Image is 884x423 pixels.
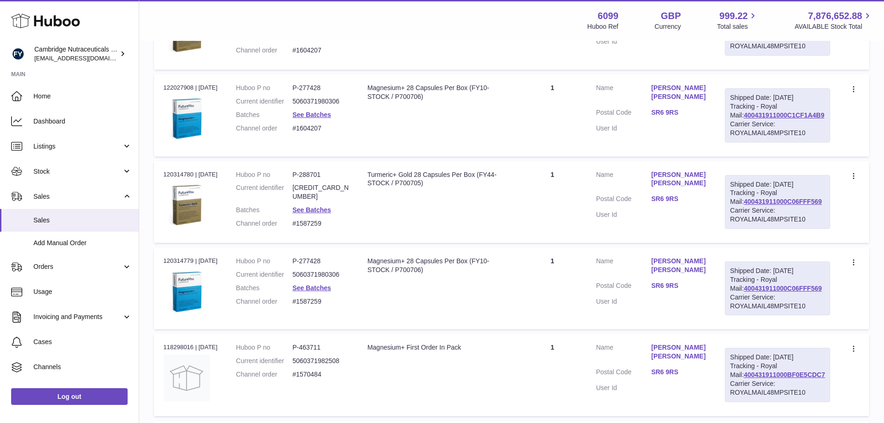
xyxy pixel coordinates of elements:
div: 122027908 | [DATE] [163,84,218,92]
a: [PERSON_NAME] [PERSON_NAME] [651,343,706,361]
img: internalAdmin-6099@internal.huboo.com [11,47,25,61]
dt: Channel order [236,219,293,228]
a: See Batches [292,111,331,118]
dt: Current identifier [236,97,293,106]
td: 1 [518,74,587,156]
div: Shipped Date: [DATE] [730,180,825,189]
dt: Channel order [236,124,293,133]
span: Stock [33,167,122,176]
img: 1619447755.png [163,95,210,142]
div: Magnesium+ First Order In Pack [368,343,509,352]
dd: #1570484 [292,370,349,379]
dt: Postal Code [596,195,651,206]
dt: User Id [596,124,651,133]
dd: #1604207 [292,46,349,55]
span: Usage [33,287,132,296]
img: 60991720007859.jpg [163,182,210,228]
span: Dashboard [33,117,132,126]
dt: Channel order [236,297,293,306]
img: no-photo.jpg [163,355,210,401]
div: Carrier Service: ROYALMAIL48MPSITE10 [730,293,825,311]
dt: Current identifier [236,183,293,201]
span: Listings [33,142,122,151]
dt: Name [596,343,651,363]
dt: Huboo P no [236,343,293,352]
dd: P-463711 [292,343,349,352]
span: Sales [33,192,122,201]
dd: P-277428 [292,84,349,92]
dt: Postal Code [596,368,651,379]
dd: P-277428 [292,257,349,266]
span: Invoicing and Payments [33,312,122,321]
a: [PERSON_NAME] [PERSON_NAME] [651,170,706,188]
a: See Batches [292,284,331,292]
span: Cases [33,338,132,346]
dt: User Id [596,297,651,306]
div: 120314779 | [DATE] [163,257,218,265]
a: SR6 9RS [651,195,706,203]
dt: Current identifier [236,357,293,365]
div: Shipped Date: [DATE] [730,93,825,102]
div: Carrier Service: ROYALMAIL48MPSITE10 [730,33,825,51]
a: 999.22 Total sales [717,10,758,31]
div: Carrier Service: ROYALMAIL48MPSITE10 [730,379,825,397]
dt: Name [596,170,651,190]
span: 999.22 [719,10,748,22]
dt: Channel order [236,46,293,55]
div: Cambridge Nutraceuticals Ltd [34,45,118,63]
span: Orders [33,262,122,271]
dt: User Id [596,384,651,392]
div: Tracking - Royal Mail: [725,175,830,229]
div: Tracking - Royal Mail: [725,261,830,315]
div: Huboo Ref [587,22,619,31]
span: Channels [33,363,132,371]
dt: Huboo P no [236,170,293,179]
strong: 6099 [598,10,619,22]
strong: GBP [661,10,681,22]
dd: 5060371980306 [292,270,349,279]
div: Carrier Service: ROYALMAIL48MPSITE10 [730,120,825,137]
dt: Huboo P no [236,84,293,92]
dt: Channel order [236,370,293,379]
div: Turmeric+ Gold 28 Capsules Per Box (FY44-STOCK / P700705) [368,170,509,188]
span: 7,876,652.88 [808,10,862,22]
div: 118298016 | [DATE] [163,343,218,351]
dd: 5060371980306 [292,97,349,106]
div: Magnesium+ 28 Capsules Per Box (FY10-STOCK / P700706) [368,84,509,101]
dt: Batches [236,111,293,119]
span: AVAILABLE Stock Total [794,22,873,31]
dd: #1587259 [292,297,349,306]
dt: Name [596,257,651,277]
div: Shipped Date: [DATE] [730,267,825,275]
dt: Huboo P no [236,257,293,266]
a: SR6 9RS [651,281,706,290]
dt: User Id [596,210,651,219]
td: 1 [518,161,587,243]
a: [PERSON_NAME] [PERSON_NAME] [651,257,706,274]
a: 400431911000BF0E5CDC7 [744,371,825,378]
span: Sales [33,216,132,225]
span: Add Manual Order [33,239,132,247]
span: Home [33,92,132,101]
dt: User Id [596,37,651,46]
a: See Batches [292,206,331,214]
a: 400431911000C06FFF569 [744,198,822,205]
span: [EMAIL_ADDRESS][DOMAIN_NAME] [34,54,136,62]
img: 1619447755.png [163,268,210,315]
div: Tracking - Royal Mail: [725,88,830,142]
td: 1 [518,334,587,416]
a: SR6 9RS [651,368,706,377]
dt: Postal Code [596,108,651,119]
a: 400431911000C1CF1A4B9 [744,111,825,119]
a: [PERSON_NAME] [PERSON_NAME] [651,84,706,101]
a: SR6 9RS [651,108,706,117]
a: 400431911000C06FFF569 [744,285,822,292]
dt: Name [596,84,651,104]
div: Shipped Date: [DATE] [730,353,825,362]
span: Total sales [717,22,758,31]
a: 7,876,652.88 AVAILABLE Stock Total [794,10,873,31]
dt: Batches [236,284,293,293]
div: Currency [655,22,681,31]
dt: Current identifier [236,270,293,279]
div: 120314780 | [DATE] [163,170,218,179]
